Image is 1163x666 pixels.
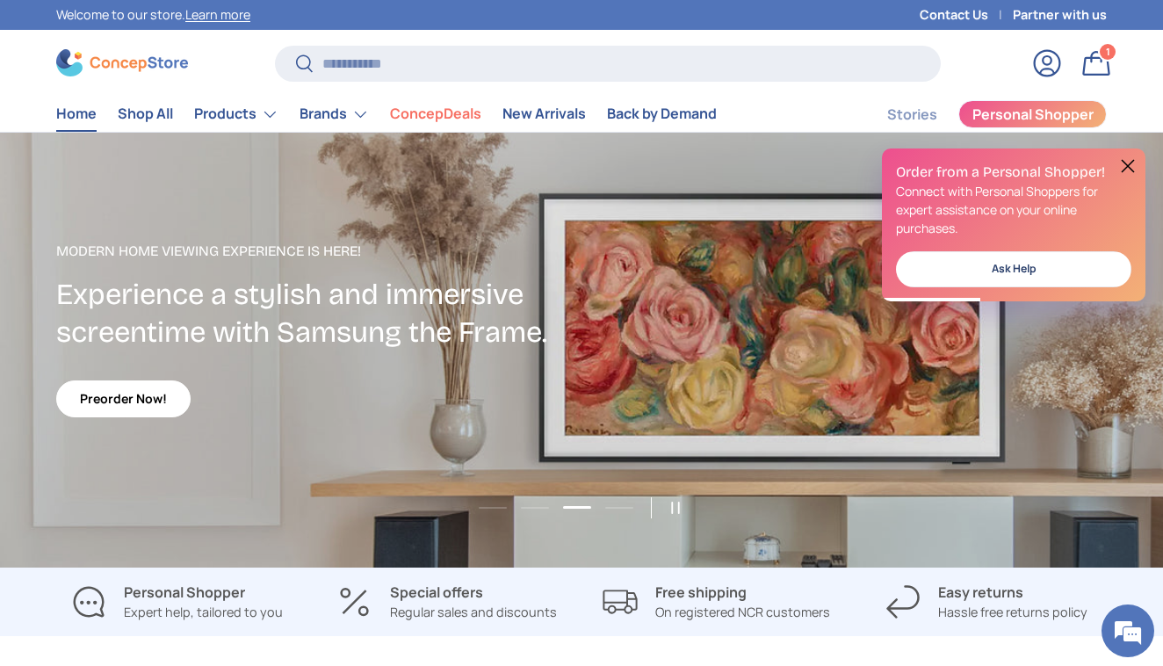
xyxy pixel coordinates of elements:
[56,97,717,132] nav: Primary
[185,6,250,23] a: Learn more
[91,98,295,121] div: Leave a message
[124,583,245,602] strong: Personal Shopper
[896,163,1131,182] h2: Order from a Personal Shopper!
[938,603,1087,622] p: Hassle free returns policy
[124,603,283,622] p: Expert help, tailored to you
[896,182,1131,237] p: Connect with Personal Shoppers for expert assistance on your online purchases.
[1106,45,1110,58] span: 1
[938,583,1023,602] strong: Easy returns
[390,603,557,622] p: Regular sales and discounts
[118,97,173,131] a: Shop All
[37,221,307,399] span: We are offline. Please leave us a message.
[56,5,250,25] p: Welcome to our store.
[56,380,191,418] a: Preorder Now!
[502,97,586,131] a: New Arrivals
[56,97,97,131] a: Home
[184,97,289,132] summary: Products
[655,583,747,602] strong: Free shipping
[887,98,937,132] a: Stories
[56,276,581,351] h2: Experience a stylish and immersive screentime with Samsung the Frame.
[596,582,837,622] a: Free shipping On registered NCR customers
[1013,5,1107,25] a: Partner with us
[972,107,1094,121] span: Personal Shopper
[390,583,483,602] strong: Special offers
[920,5,1013,25] a: Contact Us
[9,480,335,541] textarea: Type your message and click 'Submit'
[655,603,830,622] p: On registered NCR customers
[607,97,717,131] a: Back by Demand
[288,9,330,51] div: Minimize live chat window
[56,582,298,622] a: Personal Shopper Expert help, tailored to you
[326,582,567,622] a: Special offers Regular sales and discounts
[865,582,1107,622] a: Easy returns Hassle free returns policy
[56,241,581,262] p: Modern Home Viewing Experience is Here!
[56,49,188,76] img: ConcepStore
[390,97,481,131] a: ConcepDeals
[958,100,1107,128] a: Personal Shopper
[896,251,1131,287] a: Ask Help
[845,97,1107,132] nav: Secondary
[289,97,379,132] summary: Brands
[257,541,319,565] em: Submit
